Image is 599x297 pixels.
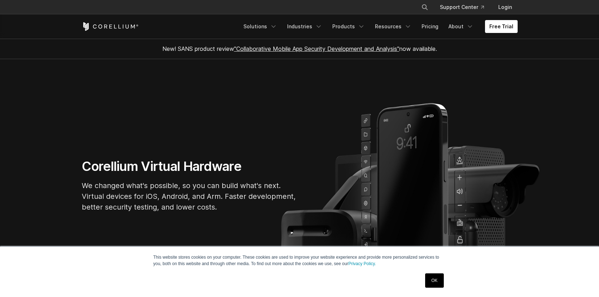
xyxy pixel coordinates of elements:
a: Products [328,20,369,33]
a: Industries [283,20,327,33]
a: Privacy Policy. [348,261,376,266]
a: Free Trial [485,20,518,33]
p: We changed what's possible, so you can build what's next. Virtual devices for iOS, Android, and A... [82,180,297,212]
a: "Collaborative Mobile App Security Development and Analysis" [234,45,399,52]
a: Corellium Home [82,22,139,31]
p: This website stores cookies on your computer. These cookies are used to improve your website expe... [153,254,446,267]
a: Pricing [417,20,443,33]
a: Login [493,1,518,14]
h1: Corellium Virtual Hardware [82,158,297,174]
span: New! SANS product review now available. [162,45,437,52]
button: Search [418,1,431,14]
a: Support Center [434,1,490,14]
a: OK [425,273,443,288]
a: Resources [371,20,416,33]
a: Solutions [239,20,281,33]
a: About [444,20,478,33]
div: Navigation Menu [239,20,518,33]
div: Navigation Menu [413,1,518,14]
